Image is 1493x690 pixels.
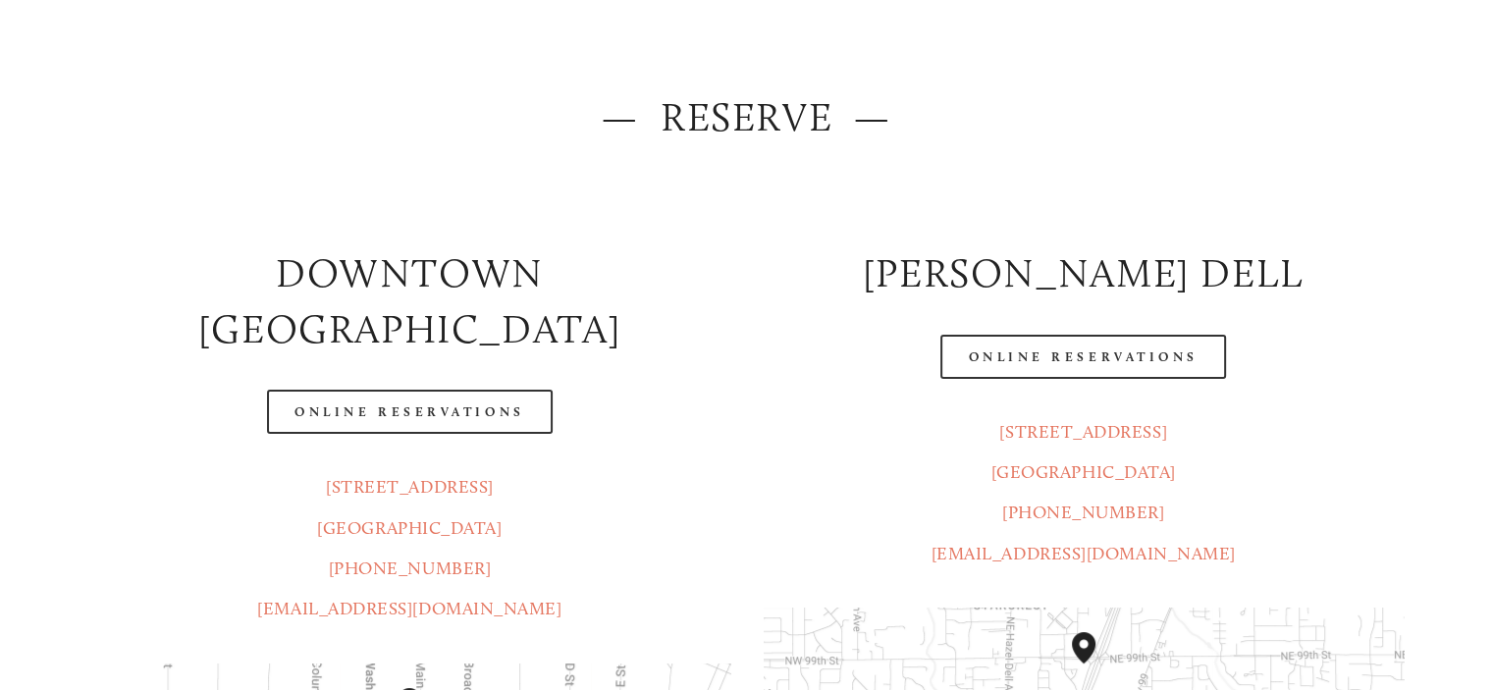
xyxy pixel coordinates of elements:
[317,517,502,539] a: [GEOGRAPHIC_DATA]
[932,543,1236,564] a: [EMAIL_ADDRESS][DOMAIN_NAME]
[89,245,729,356] h2: Downtown [GEOGRAPHIC_DATA]
[991,461,1176,483] a: [GEOGRAPHIC_DATA]
[329,557,492,579] a: [PHONE_NUMBER]
[940,335,1225,379] a: Online Reservations
[326,476,494,498] a: [STREET_ADDRESS]
[764,245,1404,301] h2: [PERSON_NAME] DELL
[267,390,552,434] a: Online Reservations
[257,598,561,619] a: [EMAIL_ADDRESS][DOMAIN_NAME]
[1002,502,1165,523] a: [PHONE_NUMBER]
[999,421,1167,443] a: [STREET_ADDRESS]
